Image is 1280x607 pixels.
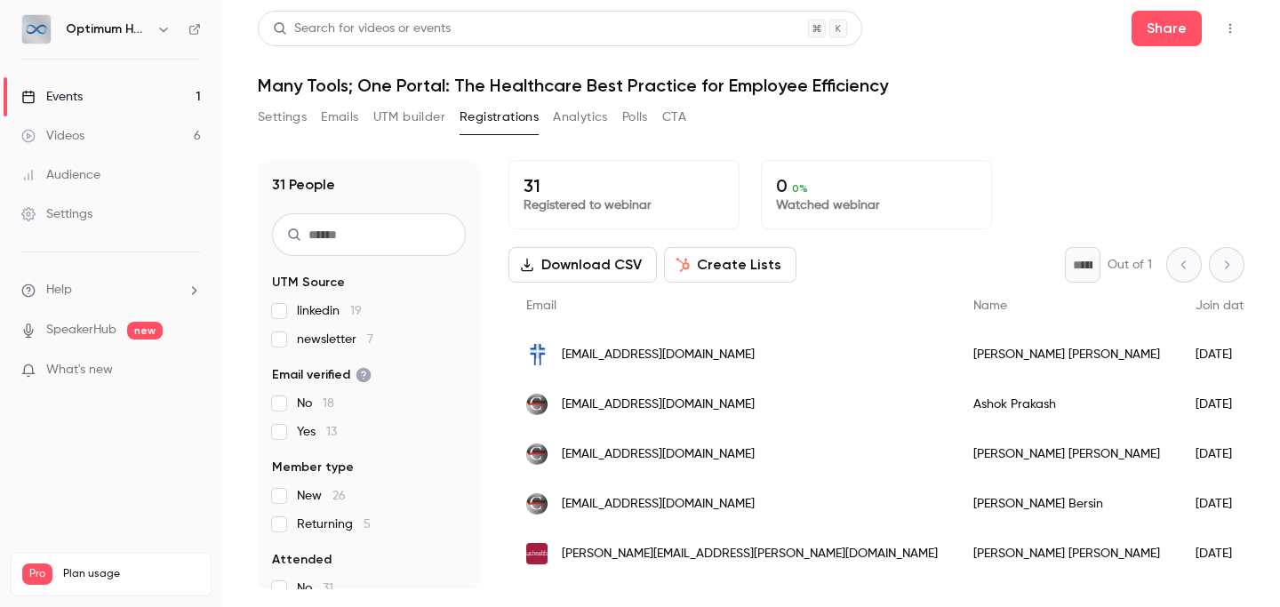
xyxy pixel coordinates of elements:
button: Share [1132,11,1202,46]
span: new [127,322,163,339]
span: UTM Source [272,274,345,292]
div: [DATE] [1178,429,1268,479]
span: Email verified [272,366,372,384]
div: Ashok Prakash [956,379,1178,429]
span: 5 [364,518,371,531]
a: SpeakerHub [46,321,116,339]
div: [PERSON_NAME] [PERSON_NAME] [956,529,1178,579]
img: mdanderson.org [526,493,548,515]
p: Registered to webinar [524,196,724,214]
button: Download CSV [508,247,657,283]
span: 0 % [792,182,808,195]
span: [EMAIL_ADDRESS][DOMAIN_NAME] [562,445,755,464]
h6: Optimum Healthcare IT [66,20,149,38]
span: Member type [272,459,354,476]
button: Create Lists [664,247,796,283]
img: Optimum Healthcare IT [22,15,51,44]
iframe: Noticeable Trigger [180,363,201,379]
span: New [297,487,346,505]
span: newsletter [297,331,373,348]
li: help-dropdown-opener [21,281,201,300]
div: [PERSON_NAME] [PERSON_NAME] [956,429,1178,479]
span: 7 [367,333,373,346]
span: Name [973,300,1007,312]
span: 26 [332,490,346,502]
img: uchealth.org [526,543,548,564]
span: 18 [323,397,334,410]
p: 0 [776,175,977,196]
span: Pro [22,563,52,585]
h1: 31 People [272,174,335,196]
span: 13 [326,426,337,438]
div: Videos [21,127,84,145]
p: Watched webinar [776,196,977,214]
div: [PERSON_NAME] Bersin [956,479,1178,529]
span: 19 [350,305,362,317]
span: Join date [1196,300,1251,312]
span: [EMAIL_ADDRESS][DOMAIN_NAME] [562,395,755,414]
span: linkedin [297,302,362,320]
span: Plan usage [63,567,200,581]
span: Email [526,300,556,312]
span: [EMAIL_ADDRESS][DOMAIN_NAME] [562,495,755,514]
img: slhs.org [526,344,548,365]
span: No [297,579,333,597]
img: mdanderson.org [526,394,548,415]
img: mdanderson.org [526,443,548,465]
button: UTM builder [373,103,445,132]
div: Settings [21,205,92,223]
span: Help [46,281,72,300]
span: No [297,395,334,412]
span: [EMAIL_ADDRESS][DOMAIN_NAME] [562,346,755,364]
span: What's new [46,361,113,379]
span: Yes [297,423,337,441]
div: Search for videos or events [273,20,451,38]
span: 31 [323,582,333,595]
button: Registrations [460,103,539,132]
div: [DATE] [1178,379,1268,429]
span: Returning [297,515,371,533]
div: [DATE] [1178,529,1268,579]
p: Out of 1 [1108,256,1152,274]
div: Audience [21,166,100,184]
div: [DATE] [1178,330,1268,379]
button: Polls [622,103,648,132]
span: Attended [272,551,332,569]
h1: Many Tools; One Portal: The Healthcare Best Practice for Employee Efficiency [258,75,1244,96]
div: [DATE] [1178,479,1268,529]
button: Analytics [553,103,608,132]
button: Settings [258,103,307,132]
div: [PERSON_NAME] [PERSON_NAME] [956,330,1178,379]
p: 31 [524,175,724,196]
div: Events [21,88,83,106]
button: Emails [321,103,358,132]
span: [PERSON_NAME][EMAIL_ADDRESS][PERSON_NAME][DOMAIN_NAME] [562,545,938,563]
button: CTA [662,103,686,132]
